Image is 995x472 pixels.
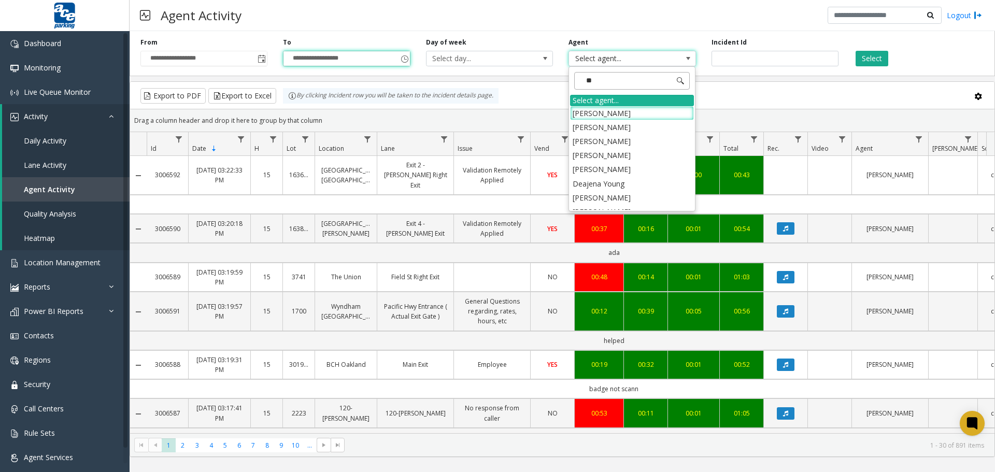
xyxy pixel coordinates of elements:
a: 3006589 [153,272,182,282]
a: [DATE] 03:19:31 PM [195,355,244,375]
img: 'icon' [10,89,19,97]
a: Collapse Details [130,361,147,369]
span: Rec. [767,144,779,153]
a: Field St Right Exit [383,272,447,282]
span: Contacts [24,331,54,340]
a: Validation Remotely Applied [460,165,524,185]
a: H Filter Menu [266,132,280,146]
span: Dashboard [24,38,61,48]
span: Quality Analysis [24,209,76,219]
span: Page 5 [218,438,232,452]
div: 00:01 [674,408,713,418]
a: Logout [947,10,982,21]
img: 'icon' [10,259,19,267]
div: Select agent... [570,95,694,106]
a: [PERSON_NAME] [858,360,922,369]
img: logout [974,10,982,21]
span: Heatmap [24,233,55,243]
span: Page 10 [289,438,303,452]
a: 3006590 [153,224,182,234]
span: Page 8 [260,438,274,452]
a: Wyndham [GEOGRAPHIC_DATA] [321,302,371,321]
label: Incident Id [712,38,747,47]
label: Day of week [426,38,466,47]
img: 'icon' [10,381,19,389]
span: Daily Activity [24,136,66,146]
a: Agent Filter Menu [912,132,926,146]
a: 3006587 [153,408,182,418]
span: Agent Services [24,452,73,462]
span: Agent Activity [24,184,75,194]
div: 00:01 [674,272,713,282]
a: NO [537,408,568,418]
a: Exit 4 - [PERSON_NAME] Exit [383,219,447,238]
span: NO [548,307,558,316]
a: 3741 [289,272,308,282]
a: Heatmap [2,226,130,250]
li: [PERSON_NAME] [570,148,694,162]
span: Page 11 [303,438,317,452]
a: [DATE] 03:19:59 PM [195,267,244,287]
a: 15 [257,306,276,316]
a: 3006588 [153,360,182,369]
a: Collapse Details [130,308,147,316]
span: YES [547,170,558,179]
li: [PERSON_NAME] [570,191,694,205]
a: 00:16 [630,224,661,234]
a: [DATE] 03:22:33 PM [195,165,244,185]
a: 00:37 [581,224,617,234]
img: 'icon' [10,405,19,413]
li: [PERSON_NAME] [570,134,694,148]
a: 00:39 [630,306,661,316]
span: Agent [856,144,873,153]
div: 00:05 [674,306,713,316]
a: 01:03 [726,272,757,282]
span: Go to the next page [320,441,328,449]
img: pageIcon [140,3,150,28]
a: 301900 [289,360,308,369]
a: 00:54 [726,224,757,234]
a: BCH Oakland [321,360,371,369]
a: General Questions regarding, rates, hours, etc [460,296,524,326]
a: Pacific Hwy Entrance ( Actual Exit Gate ) [383,302,447,321]
a: Quality Analysis [2,202,130,226]
span: Regions [24,355,51,365]
li: [PERSON_NAME] [570,162,694,176]
a: Lane Filter Menu [437,132,451,146]
a: Collapse Details [130,225,147,233]
a: [PERSON_NAME] [858,306,922,316]
span: Page 1 [162,438,176,452]
span: Page 2 [176,438,190,452]
a: 00:14 [630,272,661,282]
a: NO [537,306,568,316]
a: NO [537,272,568,282]
span: Go to the next page [317,438,331,452]
span: Reports [24,282,50,292]
a: 3006591 [153,306,182,316]
a: Date Filter Menu [234,132,248,146]
span: Issue [458,144,473,153]
a: [PERSON_NAME] [858,408,922,418]
a: [PERSON_NAME] [858,272,922,282]
img: 'icon' [10,356,19,365]
span: Monitoring [24,63,61,73]
a: 2223 [289,408,308,418]
a: Collapse Details [130,171,147,180]
span: Total [723,144,738,153]
a: Vend Filter Menu [558,132,572,146]
a: 3006592 [153,170,182,180]
a: YES [537,224,568,234]
label: To [283,38,291,47]
a: 00:32 [630,360,661,369]
span: Lane Activity [24,160,66,170]
a: 00:12 [581,306,617,316]
a: Video Filter Menu [835,132,849,146]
